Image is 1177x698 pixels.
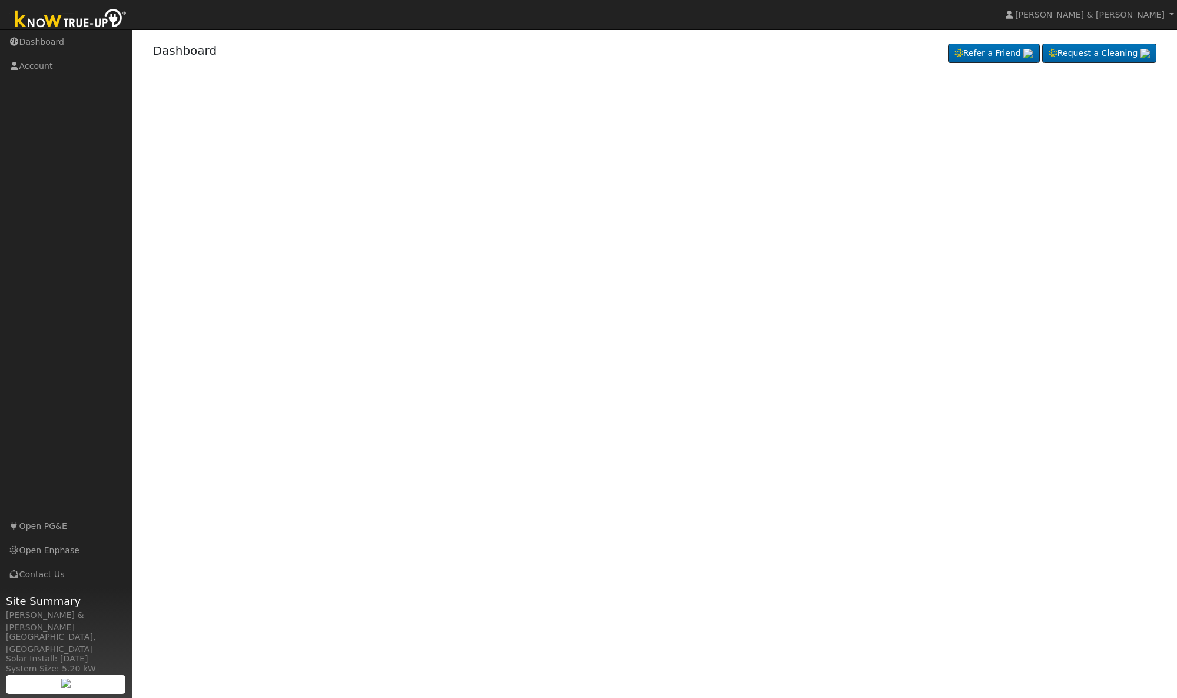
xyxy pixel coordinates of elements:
[6,653,126,665] div: Solar Install: [DATE]
[1140,49,1150,58] img: retrieve
[6,631,126,656] div: [GEOGRAPHIC_DATA], [GEOGRAPHIC_DATA]
[1015,10,1165,19] span: [PERSON_NAME] & [PERSON_NAME]
[948,44,1040,64] a: Refer a Friend
[9,6,132,33] img: Know True-Up
[1042,44,1156,64] a: Request a Cleaning
[6,593,126,609] span: Site Summary
[61,679,71,688] img: retrieve
[6,609,126,634] div: [PERSON_NAME] & [PERSON_NAME]
[153,44,217,58] a: Dashboard
[6,663,126,675] div: System Size: 5.20 kW
[1023,49,1033,58] img: retrieve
